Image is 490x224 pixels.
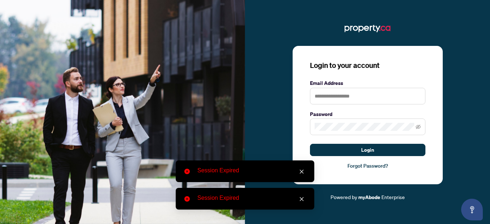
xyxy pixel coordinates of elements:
h3: Login to your account [310,60,425,70]
button: Login [310,144,425,156]
a: myAbode [358,193,380,201]
a: Close [298,168,306,176]
div: Session Expired [197,194,306,202]
span: close-circle [184,196,190,202]
span: Login [361,144,374,156]
span: close-circle [184,169,190,174]
label: Password [310,110,425,118]
span: close [299,197,304,202]
span: eye-invisible [416,124,421,129]
label: Email Address [310,79,425,87]
span: Enterprise [381,194,405,200]
a: Forgot Password? [310,162,425,170]
span: close [299,169,304,174]
a: Close [298,195,306,203]
button: Open asap [461,199,483,220]
span: Powered by [331,194,357,200]
div: Session Expired [197,166,306,175]
img: ma-logo [345,23,390,34]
